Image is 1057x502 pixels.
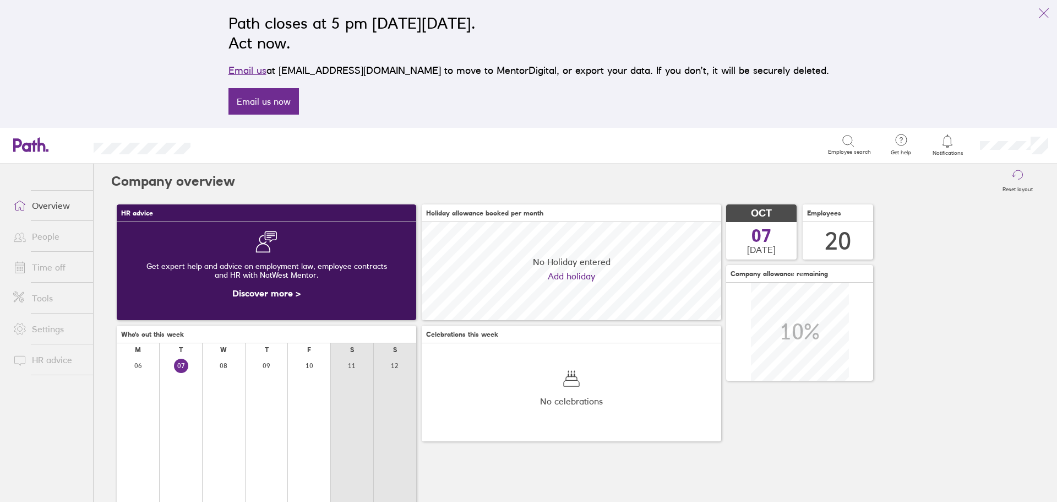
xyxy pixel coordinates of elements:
[307,346,311,354] div: F
[220,139,248,149] div: Search
[220,346,227,354] div: W
[548,271,595,281] a: Add holiday
[121,209,153,217] span: HR advice
[4,349,93,371] a: HR advice
[4,225,93,247] a: People
[126,253,407,288] div: Get expert help and advice on employment law, employee contracts and HR with NatWest Mentor.
[996,164,1039,199] button: Reset layout
[825,227,851,255] div: 20
[751,208,772,219] span: OCT
[533,257,611,267] span: No Holiday entered
[265,346,269,354] div: T
[731,270,828,278] span: Company allowance remaining
[228,63,829,78] p: at [EMAIL_ADDRESS][DOMAIN_NAME] to move to MentorDigital, or export your data. If you don’t, it w...
[179,346,183,354] div: T
[4,256,93,278] a: Time off
[228,88,299,115] a: Email us now
[228,64,266,76] a: Email us
[930,133,966,156] a: Notifications
[930,150,966,156] span: Notifications
[828,149,871,155] span: Employee search
[4,287,93,309] a: Tools
[751,227,771,245] span: 07
[228,13,829,53] h2: Path closes at 5 pm [DATE][DATE]. Act now.
[426,331,498,338] span: Celebrations this week
[4,318,93,340] a: Settings
[883,149,919,156] span: Get help
[135,346,141,354] div: M
[121,331,184,338] span: Who's out this week
[996,183,1039,193] label: Reset layout
[540,396,603,406] span: No celebrations
[393,346,397,354] div: S
[807,209,841,217] span: Employees
[4,195,93,217] a: Overview
[350,346,354,354] div: S
[747,245,776,255] span: [DATE]
[426,209,543,217] span: Holiday allowance booked per month
[232,288,301,299] a: Discover more >
[111,164,235,199] h2: Company overview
